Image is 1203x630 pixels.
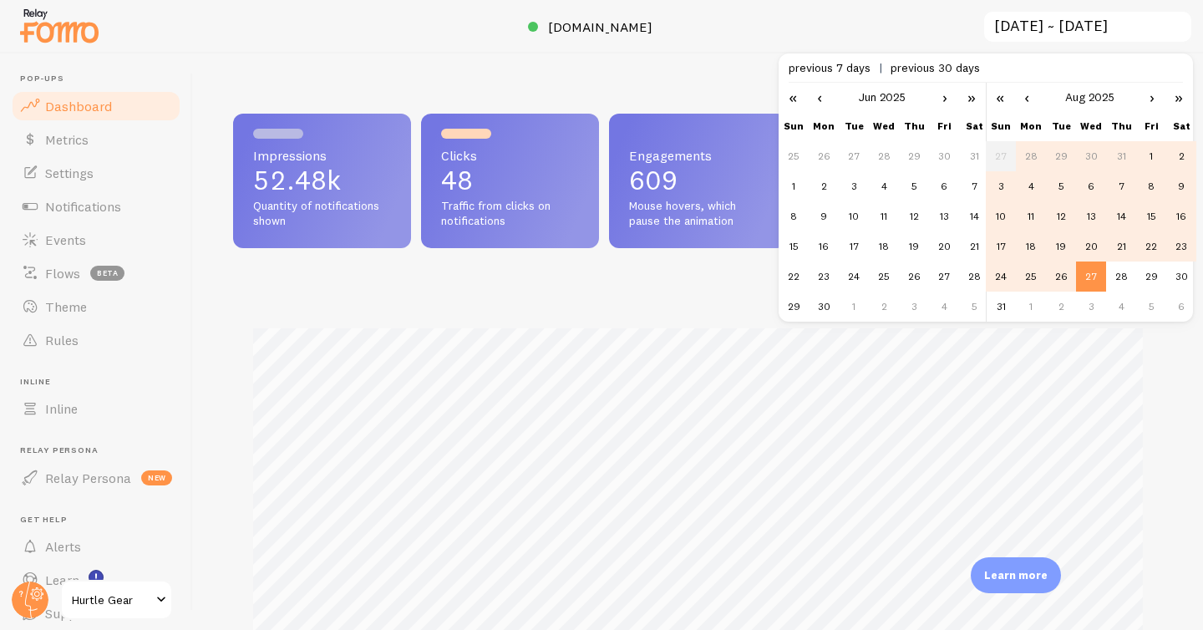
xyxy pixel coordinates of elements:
[45,538,81,555] span: Alerts
[809,292,839,322] td: 6/30/2025
[929,111,959,141] th: Fri
[899,262,929,292] td: 6/26/2025
[253,167,391,194] p: 52.48k
[45,400,78,417] span: Inline
[441,199,579,228] span: Traffic from clicks on notifications
[60,580,173,620] a: Hurtle Gear
[986,292,1016,322] td: 8/31/2025
[807,83,832,111] a: ‹
[1046,171,1076,201] td: 8/5/2025
[1016,171,1046,201] td: 8/4/2025
[1016,262,1046,292] td: 8/25/2025
[1106,111,1136,141] th: Thu
[10,461,182,495] a: Relay Persona new
[1106,292,1136,322] td: 9/4/2025
[629,149,767,162] span: Engagements
[10,530,182,563] a: Alerts
[10,563,182,597] a: Learn
[789,60,891,75] span: previous 7 days
[10,156,182,190] a: Settings
[1136,171,1166,201] td: 8/8/2025
[1165,83,1193,111] a: »
[141,470,172,485] span: new
[929,292,959,322] td: 7/4/2025
[839,262,869,292] td: 6/24/2025
[932,83,957,111] a: ›
[1106,171,1136,201] td: 8/7/2025
[959,201,989,231] td: 6/14/2025
[779,171,809,201] td: 6/1/2025
[629,199,767,228] span: Mouse hovers, which pause the animation
[90,266,124,281] span: beta
[45,165,94,181] span: Settings
[1089,89,1114,104] a: 2025
[986,171,1016,201] td: 8/3/2025
[18,4,101,47] img: fomo-relay-logo-orange.svg
[1046,262,1076,292] td: 8/26/2025
[10,392,182,425] a: Inline
[1106,201,1136,231] td: 8/14/2025
[1014,83,1039,111] a: ‹
[1076,171,1106,201] td: 8/6/2025
[441,149,579,162] span: Clicks
[809,262,839,292] td: 6/23/2025
[45,198,121,215] span: Notifications
[957,83,986,111] a: »
[1065,89,1085,104] a: Aug
[20,74,182,84] span: Pop-ups
[1046,111,1076,141] th: Tue
[45,332,79,348] span: Rules
[1136,292,1166,322] td: 9/5/2025
[839,231,869,262] td: 6/17/2025
[779,231,809,262] td: 6/15/2025
[1076,141,1106,171] td: 7/30/2025
[869,171,899,201] td: 6/4/2025
[959,292,989,322] td: 7/5/2025
[959,231,989,262] td: 6/21/2025
[984,567,1048,583] p: Learn more
[986,262,1016,292] td: 8/24/2025
[779,83,807,111] a: «
[1136,141,1166,171] td: 8/1/2025
[839,141,869,171] td: 5/27/2025
[779,292,809,322] td: 6/29/2025
[899,171,929,201] td: 6/5/2025
[1136,262,1166,292] td: 8/29/2025
[1076,111,1106,141] th: Wed
[1076,292,1106,322] td: 9/3/2025
[986,83,1014,111] a: «
[1166,292,1196,322] td: 9/6/2025
[1136,231,1166,262] td: 8/22/2025
[1016,141,1046,171] td: 7/28/2025
[809,201,839,231] td: 6/9/2025
[899,292,929,322] td: 7/3/2025
[929,171,959,201] td: 6/6/2025
[839,201,869,231] td: 6/10/2025
[809,141,839,171] td: 5/26/2025
[929,141,959,171] td: 5/30/2025
[986,231,1016,262] td: 8/17/2025
[253,149,391,162] span: Impressions
[839,111,869,141] th: Tue
[779,141,809,171] td: 5/25/2025
[929,262,959,292] td: 6/27/2025
[959,141,989,171] td: 5/31/2025
[1016,111,1046,141] th: Mon
[1140,83,1165,111] a: ›
[72,590,151,610] span: Hurtle Gear
[809,171,839,201] td: 6/2/2025
[45,98,112,114] span: Dashboard
[441,167,579,194] p: 48
[899,111,929,141] th: Thu
[959,111,989,141] th: Sat
[1016,292,1046,322] td: 9/1/2025
[986,201,1016,231] td: 8/10/2025
[1076,201,1106,231] td: 8/13/2025
[20,445,182,456] span: Relay Persona
[971,557,1061,593] div: Learn more
[880,89,906,104] a: 2025
[779,111,809,141] th: Sun
[1166,111,1196,141] th: Sat
[1076,262,1106,292] td: 8/27/2025
[1016,201,1046,231] td: 8/11/2025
